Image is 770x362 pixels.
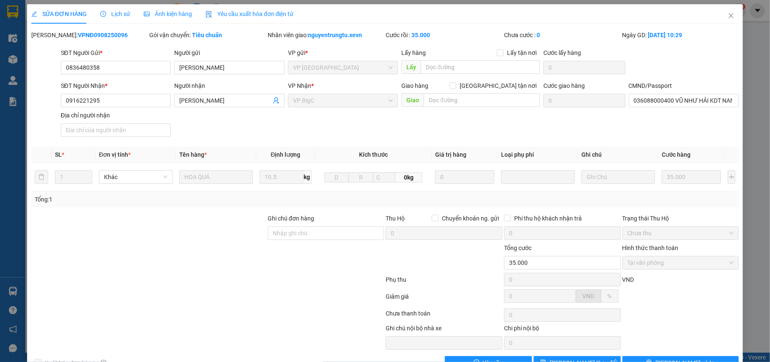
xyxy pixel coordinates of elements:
input: Địa chỉ của người nhận [61,123,171,137]
span: close [728,12,734,19]
input: Cước lấy hàng [543,61,625,74]
span: Phí thu hộ khách nhận trả [511,214,585,223]
input: 0 [662,170,721,184]
b: 35.000 [411,32,430,38]
div: [PERSON_NAME]: [31,30,148,40]
input: Ghi chú đơn hàng [268,226,384,240]
span: Giao hàng [401,82,428,89]
span: VND [583,293,595,299]
input: 0 [435,170,494,184]
b: nguyentrungtu.xevn [308,32,362,38]
span: Lấy [401,60,421,74]
div: Trạng thái Thu Hộ [622,214,739,223]
div: Nhân viên giao: [268,30,384,40]
span: % [608,293,612,299]
div: Địa chỉ người nhận [61,111,171,120]
label: Cước giao hàng [543,82,585,89]
label: Ghi chú đơn hàng [268,215,314,222]
input: Cước giao hàng [543,94,625,107]
b: Tiêu chuẩn [192,32,222,38]
span: user-add [273,97,280,104]
div: Chưa cước : [504,30,621,40]
span: SL [55,151,62,158]
span: Lấy hàng [401,49,426,56]
span: clock-circle [100,11,106,17]
span: VND [622,276,634,283]
input: R [348,172,373,182]
div: Chi phí nội bộ [504,324,621,336]
div: SĐT Người Gửi [61,48,171,57]
th: Loại phụ phí [498,147,578,163]
span: Chưa thu [628,227,734,240]
b: [DATE] 10:29 [648,32,682,38]
input: VD: Bàn, Ghế [179,170,253,184]
span: Chuyển khoản ng. gửi [438,214,502,223]
span: Kích thước [359,151,388,158]
span: Lịch sử [100,11,130,17]
div: Cước rồi : [386,30,502,40]
b: 0 [537,32,540,38]
th: Ghi chú [578,147,658,163]
span: Tổng cước [504,245,532,251]
div: Phụ thu [385,275,503,290]
span: Giá trị hàng [435,151,466,158]
div: VP gửi [288,48,398,57]
div: CMND/Passport [629,81,739,90]
label: Cước lấy hàng [543,49,581,56]
div: Ghi chú nội bộ nhà xe [386,324,502,336]
span: SỬA ĐƠN HÀNG [31,11,87,17]
span: Yêu cầu xuất hóa đơn điện tử [206,11,294,17]
div: Gói vận chuyển: [149,30,266,40]
span: Cước hàng [662,151,691,158]
span: Khác [104,171,167,183]
input: Dọc đường [421,60,540,74]
div: Chưa thanh toán [385,309,503,324]
span: VP Nam Định [293,61,393,74]
span: Định lượng [271,151,300,158]
input: D [324,172,349,182]
span: Ảnh kiện hàng [144,11,192,17]
label: Hình thức thanh toán [622,245,679,251]
span: kg [303,170,312,184]
img: icon [206,11,212,18]
button: plus [728,170,736,184]
span: 0kg [395,172,422,182]
span: Lấy tận nơi [504,48,540,57]
button: Close [719,4,743,28]
span: VP BigC [293,94,393,107]
div: Người gửi [174,48,285,57]
span: picture [144,11,150,17]
span: [GEOGRAPHIC_DATA] tận nơi [456,81,540,90]
span: Giao [401,93,424,107]
span: Đơn vị tính [99,151,131,158]
button: delete [35,170,48,184]
span: VP Nhận [288,82,311,89]
b: VPNĐ0908250096 [78,32,128,38]
span: Thu Hộ [386,215,405,222]
div: Người nhận [174,81,285,90]
span: Tên hàng [179,151,207,158]
div: SĐT Người Nhận [61,81,171,90]
div: Tổng: 1 [35,195,298,204]
input: Ghi Chú [581,170,655,184]
div: Ngày GD: [622,30,739,40]
input: C [373,172,395,182]
div: Giảm giá [385,292,503,307]
input: Dọc đường [424,93,540,107]
span: edit [31,11,37,17]
span: Tại văn phòng [628,256,734,269]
